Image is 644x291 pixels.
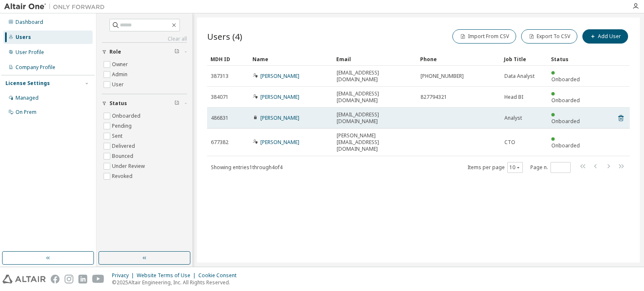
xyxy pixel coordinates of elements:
[51,275,60,283] img: facebook.svg
[211,94,229,100] span: 384071
[78,275,87,283] img: linkedin.svg
[16,95,39,101] div: Managed
[112,161,146,171] label: Under Review
[109,49,121,55] span: Role
[16,64,55,71] div: Company Profile
[260,72,299,80] a: [PERSON_NAME]
[112,59,130,70] label: Owner
[65,275,73,283] img: instagram.svg
[102,36,187,42] a: Clear all
[92,275,104,283] img: youtube.svg
[504,52,544,66] div: Job Title
[112,171,134,181] label: Revoked
[112,279,241,286] p: © 2025 Altair Engineering, Inc. All Rights Reserved.
[109,100,127,107] span: Status
[509,164,521,171] button: 10
[102,43,187,61] button: Role
[551,118,580,125] span: Onboarded
[211,73,229,80] span: 387313
[252,52,330,66] div: Name
[112,131,124,141] label: Sent
[174,49,179,55] span: Clear filter
[211,164,283,171] span: Showing entries 1 through 4 of 4
[210,52,246,66] div: MDH ID
[260,139,299,146] a: [PERSON_NAME]
[336,52,413,66] div: Email
[112,80,125,90] label: User
[174,100,179,107] span: Clear filter
[16,19,43,26] div: Dashboard
[337,90,413,104] span: [EMAIL_ADDRESS][DOMAIN_NAME]
[102,94,187,113] button: Status
[16,34,31,41] div: Users
[112,111,142,121] label: Onboarded
[112,70,129,80] label: Admin
[211,115,229,121] span: 486831
[16,49,44,56] div: User Profile
[198,272,241,279] div: Cookie Consent
[551,97,580,104] span: Onboarded
[504,139,515,146] span: CTO
[337,111,413,125] span: [EMAIL_ADDRESS][DOMAIN_NAME]
[211,139,229,146] span: 677382
[137,272,198,279] div: Website Terms of Use
[521,29,577,44] button: Export To CSV
[112,141,137,151] label: Delivered
[530,162,571,173] span: Page n.
[112,151,135,161] label: Bounced
[421,94,447,100] span: 827794321
[504,115,522,121] span: Analyst
[467,162,523,173] span: Items per page
[551,142,580,149] span: Onboarded
[5,80,50,87] div: License Settings
[112,272,137,279] div: Privacy
[504,94,523,100] span: Head BI
[337,70,413,83] span: [EMAIL_ADDRESS][DOMAIN_NAME]
[112,121,133,131] label: Pending
[337,132,413,152] span: [PERSON_NAME][EMAIL_ADDRESS][DOMAIN_NAME]
[452,29,516,44] button: Import From CSV
[420,52,497,66] div: Phone
[551,52,586,66] div: Status
[207,31,242,42] span: Users (4)
[551,76,580,83] span: Onboarded
[260,93,299,100] a: [PERSON_NAME]
[421,73,464,80] span: [PHONE_NUMBER]
[504,73,535,80] span: Data Analyst
[4,3,109,11] img: Altair One
[582,29,628,44] button: Add User
[16,109,36,116] div: On Prem
[260,114,299,121] a: [PERSON_NAME]
[3,275,46,283] img: altair_logo.svg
